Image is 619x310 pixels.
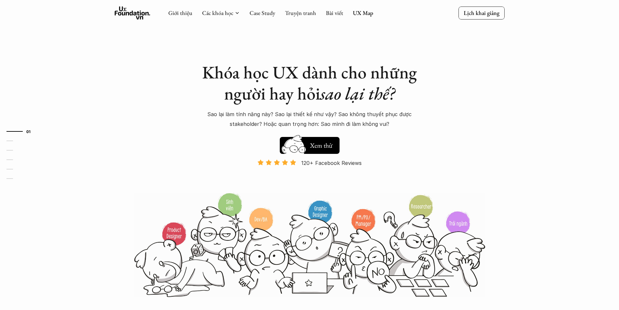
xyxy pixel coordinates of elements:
a: Xem thử [280,134,340,154]
a: 01 [6,128,37,135]
a: Lịch khai giảng [458,7,505,19]
a: Bài viết [326,9,343,17]
a: Case Study [250,9,275,17]
em: sao lại thế? [320,82,395,105]
p: Sao lại làm tính năng này? Sao lại thiết kế như vậy? Sao không thuyết phục được stakeholder? Hoặc... [196,109,423,129]
h1: Khóa học UX dành cho những người hay hỏi [196,62,423,104]
a: UX Map [353,9,373,17]
p: Lịch khai giảng [464,9,499,17]
a: 120+ Facebook Reviews [252,159,368,192]
p: 120+ Facebook Reviews [301,158,362,168]
strong: 01 [26,129,31,134]
h5: Xem thử [309,141,333,150]
a: Truyện tranh [285,9,316,17]
a: Giới thiệu [168,9,192,17]
a: Các khóa học [202,9,233,17]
